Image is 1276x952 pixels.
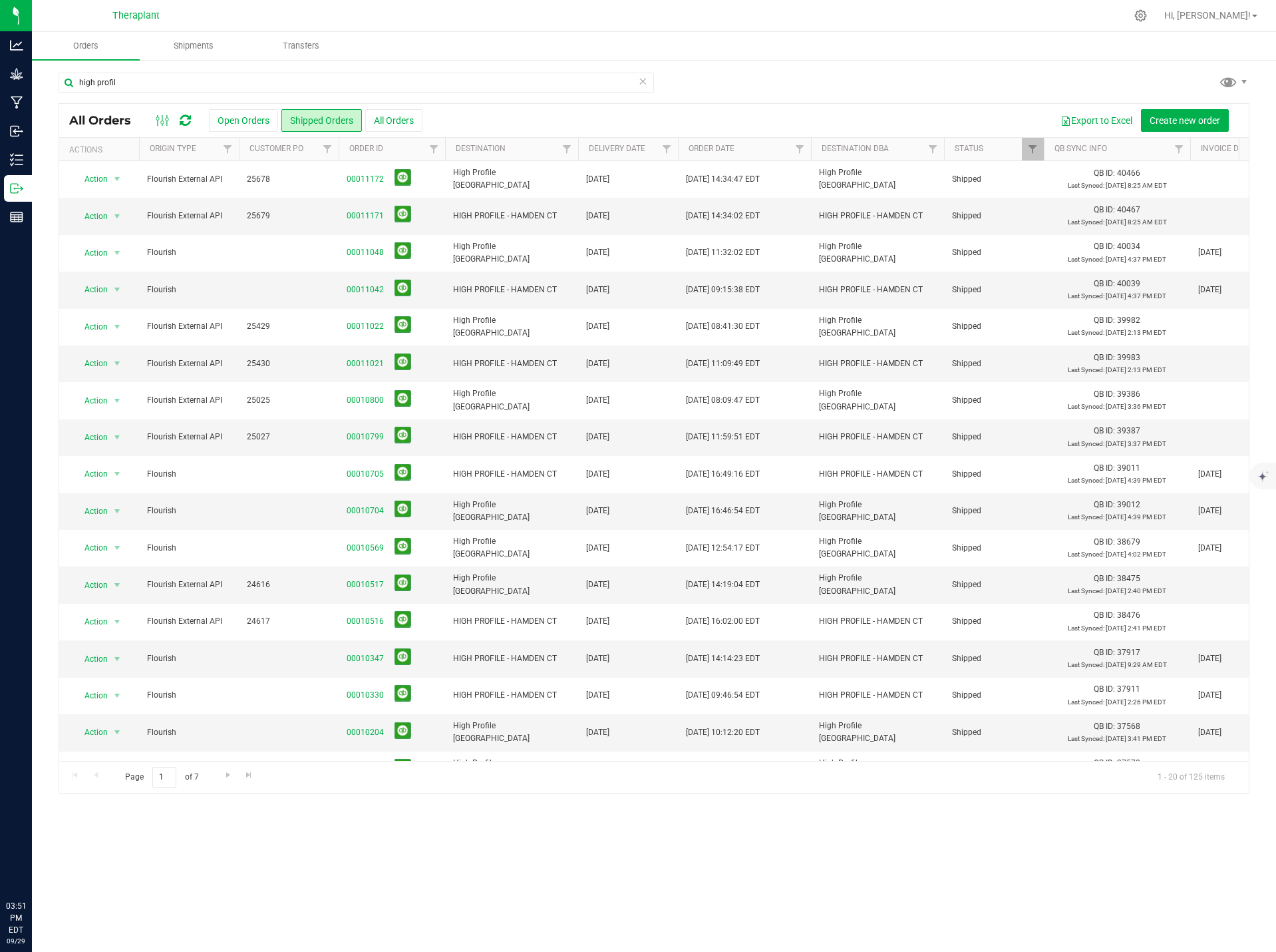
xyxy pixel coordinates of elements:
span: [DATE] [586,652,609,665]
span: High Profile [GEOGRAPHIC_DATA] [453,314,570,340]
span: Flourish External API [147,173,231,186]
span: 40039 [1117,279,1140,288]
span: QB ID: [1094,648,1115,657]
span: High Profile [GEOGRAPHIC_DATA] [819,387,936,413]
span: 24617 [247,615,331,628]
span: [DATE] [1198,726,1221,739]
span: High Profile [GEOGRAPHIC_DATA] [819,535,936,561]
span: QB ID: [1094,610,1115,620]
span: High Profile [GEOGRAPHIC_DATA] [819,240,936,266]
a: Order ID [349,144,383,153]
span: [DATE] [586,615,609,628]
a: Filter [1168,138,1190,160]
span: Clear [638,73,647,90]
span: Flourish [147,468,231,481]
span: [DATE] 11:59:51 EDT [686,431,760,443]
span: High Profile [GEOGRAPHIC_DATA] [819,572,936,597]
inline-svg: Grow [10,67,23,81]
a: 00010330 [347,689,384,702]
span: [DATE] 14:34:02 EDT [686,210,760,222]
span: Last Synced: [1068,329,1104,336]
a: Order Date [689,144,734,153]
span: Action [73,428,108,447]
span: Action [73,760,108,779]
span: [DATE] 11:32:02 EDT [686,246,760,259]
span: select [109,207,126,226]
span: Flourish [147,246,231,259]
span: Shipped [952,615,1036,628]
span: Last Synced: [1068,440,1104,447]
button: Create new order [1141,109,1229,132]
button: Shipped Orders [281,109,362,132]
span: [DATE] 2:26 PM EDT [1106,698,1166,706]
span: HIGH PROFILE - HAMDEN CT [819,468,936,481]
span: HIGH PROFILE - HAMDEN CT [819,652,936,665]
span: High Profile [GEOGRAPHIC_DATA] [453,720,570,745]
span: High Profile [GEOGRAPHIC_DATA] [819,757,936,782]
span: Action [73,576,108,595]
span: Last Synced: [1068,624,1104,632]
span: Action [73,391,108,410]
span: Shipped [952,394,1036,407]
span: Flourish [147,505,231,517]
span: Shipped [952,652,1036,665]
span: Shipped [952,726,1036,739]
span: [DATE] 16:49:16 EDT [686,468,760,481]
span: 38476 [1117,610,1140,620]
span: Shipped [952,246,1036,259]
span: 24616 [247,579,331,591]
span: [DATE] 2:40 PM EDT [1106,587,1166,595]
span: select [109,576,126,595]
inline-svg: Inbound [10,124,23,138]
span: Transfers [265,40,337,52]
span: [DATE] [1198,246,1221,259]
span: QB ID: [1094,500,1115,509]
span: HIGH PROFILE - HAMDEN CT [819,431,936,443]
span: Action [73,612,108,631]
span: [DATE] [586,394,609,407]
span: [DATE] [586,320,609,333]
span: [DATE] [1198,505,1221,517]
span: QB ID: [1094,574,1115,583]
span: Last Synced: [1068,551,1104,558]
a: Customer PO [249,144,303,153]
span: [DATE] [586,468,609,481]
span: QB ID: [1094,463,1115,473]
span: Action [73,207,108,226]
button: All Orders [365,109,422,132]
span: 39011 [1117,463,1140,473]
span: [DATE] [586,357,609,370]
span: Action [73,170,108,188]
a: Filter [656,138,678,160]
span: QB ID: [1094,316,1115,325]
a: Filter [217,138,239,160]
a: Delivery Date [589,144,645,153]
span: 25025 [247,394,331,407]
span: Flourish [147,284,231,296]
span: Last Synced: [1068,698,1104,706]
span: [DATE] 09:15:38 EDT [686,284,760,296]
span: Create new order [1150,115,1220,126]
span: 25027 [247,431,331,443]
span: 40466 [1117,168,1140,178]
span: 38475 [1117,574,1140,583]
span: [DATE] 4:37 PM EDT [1106,292,1166,300]
span: [DATE] 4:37 PM EDT [1106,256,1166,263]
span: Last Synced: [1068,182,1104,189]
span: [DATE] 3:41 PM EDT [1106,735,1166,742]
span: [DATE] 14:19:04 EDT [686,579,760,591]
span: select [109,465,126,483]
inline-svg: Reports [10,210,23,224]
span: Action [73,318,108,336]
span: HIGH PROFILE - HAMDEN CT [453,357,570,370]
a: Orders [32,32,140,60]
a: Invoice Date [1201,144,1253,153]
input: Search Order ID, Destination, Customer PO... [59,73,654,93]
span: 25429 [247,320,331,333]
span: Shipped [952,542,1036,555]
span: Shipped [952,579,1036,591]
span: QB ID: [1094,426,1115,435]
span: 38679 [1117,537,1140,547]
span: High Profile [GEOGRAPHIC_DATA] [453,499,570,524]
span: select [109,280,126,299]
